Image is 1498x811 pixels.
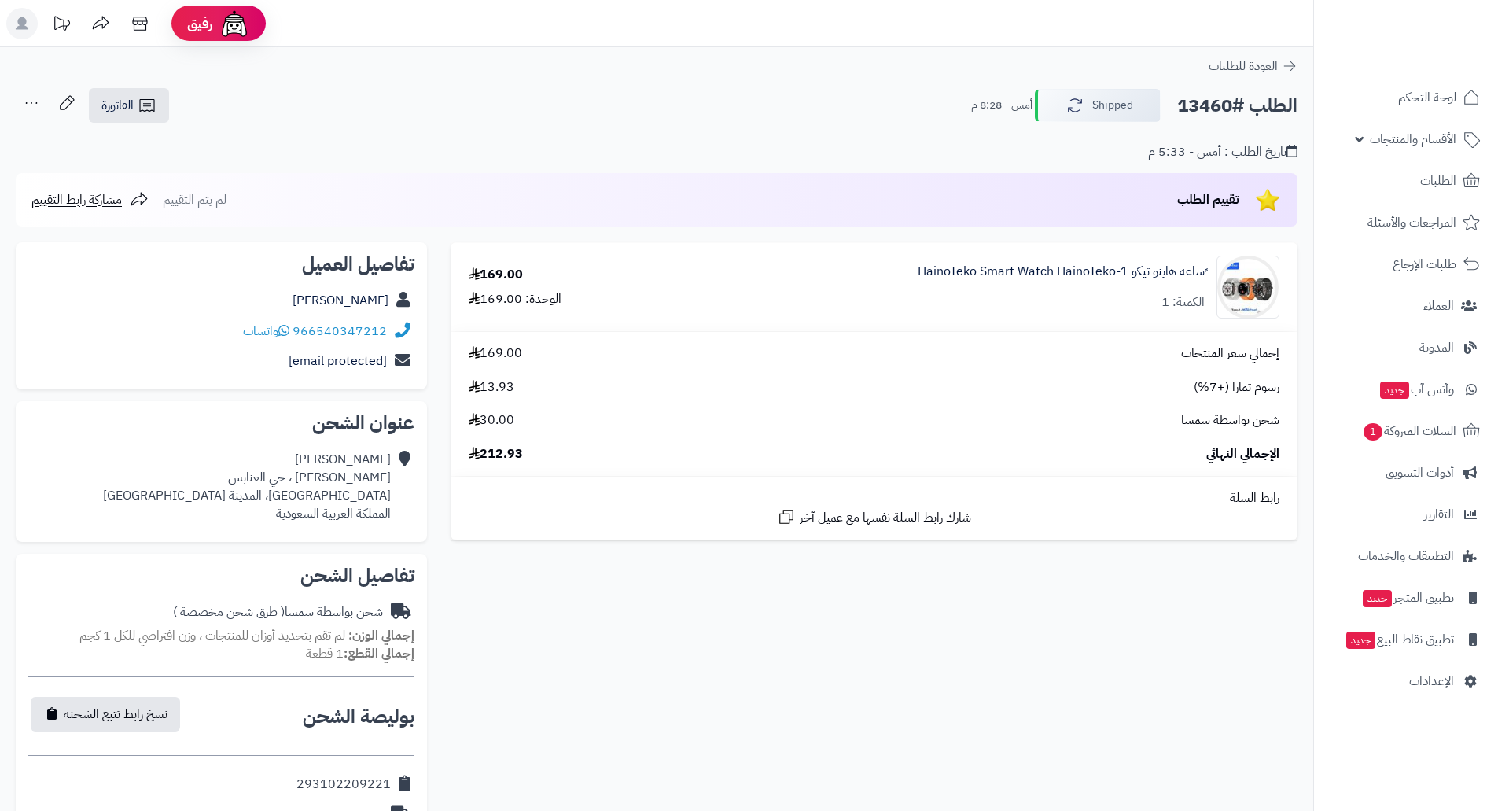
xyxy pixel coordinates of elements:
[1409,670,1454,692] span: الإعدادات
[103,451,391,522] div: [PERSON_NAME] [PERSON_NAME] ، حي العنابس [GEOGRAPHIC_DATA]، المدينة [GEOGRAPHIC_DATA] المملكة الع...
[1370,128,1456,150] span: الأقسام والمنتجات
[1323,370,1489,408] a: وآتس آبجديد
[1358,545,1454,567] span: التطبيقات والخدمات
[89,88,169,123] a: الفاتورة
[1206,445,1279,463] span: الإجمالي النهائي
[1323,204,1489,241] a: المراجعات والأسئلة
[64,705,167,724] span: نسخ رابط تتبع الشحنة
[1323,287,1489,325] a: العملاء
[31,190,122,209] span: مشاركة رابط التقييم
[296,776,391,794] div: 293102209221
[777,507,971,527] a: شارك رابط السلة نفسها مع عميل آخر
[79,626,345,645] span: لم تقم بتحديد أوزان للمنتجات ، وزن افتراضي للكل 1 كجم
[344,644,414,663] strong: إجمالي القطع:
[1323,329,1489,367] a: المدونة
[1323,79,1489,116] a: لوحة التحكم
[1323,662,1489,700] a: الإعدادات
[1424,503,1454,525] span: التقارير
[1209,57,1278,76] span: العودة للطلبات
[1323,162,1489,200] a: الطلبات
[1323,621,1489,658] a: تطبيق نقاط البيعجديد
[1323,245,1489,283] a: طلبات الإرجاع
[1393,253,1456,275] span: طلبات الإرجاع
[219,8,250,39] img: ai-face.png
[469,445,523,463] span: 212.93
[469,290,561,308] div: الوحدة: 169.00
[918,263,1205,281] a: ٍساعة هاينو تيكو HainoTeko Smart Watch HainoTeko-1
[173,603,285,621] span: ( طرق شحن مخصصة )
[306,644,414,663] small: 1 قطعة
[303,707,414,726] h2: بوليصة الشحن
[289,352,387,370] a: [email protected]
[1323,454,1489,492] a: أدوات التسويق
[28,414,414,433] h2: عنوان الشحن
[1035,89,1161,122] button: Shipped
[1345,629,1454,651] span: تطبيق نقاط البيع
[1323,579,1489,617] a: تطبيق المتجرجديد
[1177,90,1297,122] h2: الطلب #13460
[1363,590,1392,607] span: جديد
[469,345,522,363] span: 169.00
[1177,190,1239,209] span: تقييم الطلب
[1398,87,1456,109] span: لوحة التحكم
[800,509,971,527] span: شارك رابط السلة نفسها مع عميل آخر
[1378,378,1454,400] span: وآتس آب
[1323,537,1489,575] a: التطبيقات والخدمات
[469,266,523,284] div: 169.00
[187,14,212,33] span: رفيق
[1362,420,1456,442] span: السلات المتروكة
[1367,212,1456,234] span: المراجعات والأسئلة
[1148,143,1297,161] div: تاريخ الطلب : أمس - 5:33 م
[1346,632,1375,649] span: جديد
[1209,57,1297,76] a: العودة للطلبات
[28,255,414,274] h2: تفاصيل العميل
[1419,337,1454,359] span: المدونة
[1364,423,1382,441] span: 1
[1181,345,1279,363] span: إجمالي سعر المنتجات
[1361,587,1454,609] span: تطبيق المتجر
[243,322,289,341] a: واتساب
[971,98,1032,113] small: أمس - 8:28 م
[1386,462,1454,484] span: أدوات التسويق
[1423,295,1454,317] span: العملاء
[31,190,149,209] a: مشاركة رابط التقييم
[1380,382,1409,399] span: جديد
[469,378,514,396] span: 13.93
[457,489,1291,507] div: رابط السلة
[173,603,383,621] div: شحن بواسطة سمسا
[1420,170,1456,192] span: الطلبات
[42,8,81,43] a: تحديثات المنصة
[293,322,387,341] a: 966540347212
[1194,378,1279,396] span: رسوم تمارا (+7%)
[1161,293,1205,311] div: الكمية: 1
[1323,496,1489,533] a: التقارير
[28,566,414,585] h2: تفاصيل الشحن
[1217,256,1279,319] img: 1735829531-Haino-Teko-1-1-90x90.jpg
[1181,411,1279,429] span: شحن بواسطة سمسا
[1323,412,1489,450] a: السلات المتروكة1
[163,190,226,209] span: لم يتم التقييم
[293,291,388,310] a: [PERSON_NAME]
[101,96,134,115] span: الفاتورة
[469,411,514,429] span: 30.00
[31,697,180,732] button: نسخ رابط تتبع الشحنة
[348,626,414,645] strong: إجمالي الوزن:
